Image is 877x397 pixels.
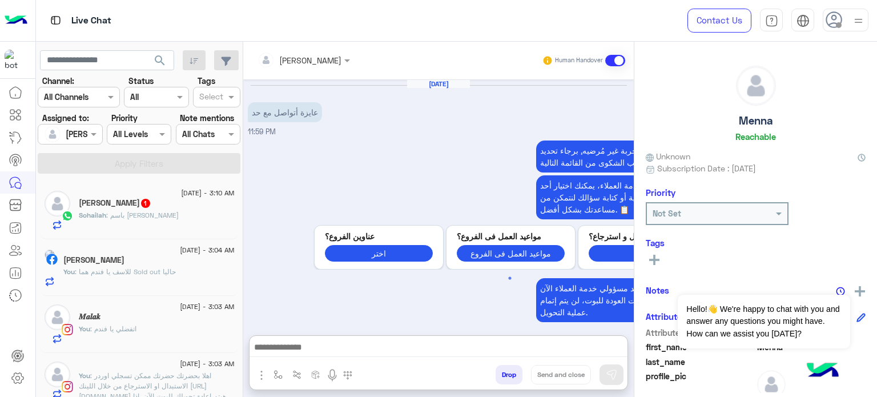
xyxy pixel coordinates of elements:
span: Subscription Date : [DATE] [657,162,756,174]
h6: Attributes [646,311,686,322]
label: Priority [111,112,138,124]
h5: 𝑴𝒂𝒍𝒂𝒌 [79,312,100,322]
h6: Tags [646,238,866,248]
h6: Notes [646,285,669,295]
p: 4/9/2025, 11:59 PM [536,175,707,219]
button: Apply Filters [38,153,240,174]
label: Tags [198,75,215,87]
label: Note mentions [180,112,234,124]
button: 1 of 1 [504,272,516,284]
h6: [DATE] [407,80,470,88]
img: profile [851,14,866,28]
small: Human Handover [555,56,603,65]
span: اتفضلي يا فندم [90,324,136,333]
span: 1 [141,199,150,208]
img: hulul-logo.png [803,351,843,391]
span: [DATE] - 3:03 AM [180,302,234,312]
span: first_name [646,341,755,353]
p: عناوين الفروع؟ [325,230,433,242]
span: profile_pic [646,370,755,396]
span: You [79,371,90,380]
p: 4/9/2025, 11:59 PM [248,102,322,122]
button: select flow [269,365,288,384]
img: 919860931428189 [5,50,25,70]
img: WhatsApp [62,210,73,222]
button: مواعيد العمل فى الفروع [457,245,565,262]
img: Instagram [62,381,73,392]
span: search [153,54,167,67]
span: باسم سهيله خالد [106,211,179,219]
p: 4/9/2025, 11:59 PM [536,141,707,173]
img: defaultAdmin.png [45,191,70,216]
img: tab [49,13,63,27]
img: Trigger scenario [292,370,301,379]
span: Sohailah [79,211,106,219]
label: Status [128,75,154,87]
label: Channel: [42,75,74,87]
p: Live Chat [71,13,111,29]
button: create order [307,365,325,384]
p: طريقة عمل استبدال و استرجاع؟ [589,230,697,242]
h5: Sohailah Ewida [79,198,151,208]
span: [DATE] - 3:03 AM [180,359,234,369]
a: tab [760,9,783,33]
label: Assigned to: [42,112,89,124]
h5: Jana Mohamed [63,255,124,265]
h5: Menna [739,114,773,127]
img: Instagram [62,324,73,335]
img: tab [796,14,810,27]
img: make a call [343,371,352,380]
span: للاسف يا فندم هما Sold out حاليا [75,267,176,276]
p: مواعيد العمل فى الفروع؟ [457,230,565,242]
span: 11:59 PM [248,127,276,136]
span: You [63,267,75,276]
p: 4/9/2025, 11:59 PM [536,278,707,322]
img: defaultAdmin.png [45,126,61,142]
h6: Priority [646,187,675,198]
h6: Reachable [735,131,776,142]
img: Facebook [46,254,58,265]
img: add [855,286,865,296]
button: search [146,50,174,75]
span: Hello!👋 We're happy to chat with you and answer any questions you might have. How can we assist y... [678,295,850,348]
img: send message [606,369,617,380]
span: [DATE] - 3:10 AM [181,188,234,198]
button: Trigger scenario [288,365,307,384]
img: defaultAdmin.png [45,304,70,330]
img: picture [45,250,55,260]
span: Unknown [646,150,690,162]
img: defaultAdmin.png [737,66,775,105]
img: send voice note [325,368,339,382]
span: You [79,324,90,333]
span: last_name [646,356,755,368]
img: create order [311,370,320,379]
img: Logo [5,9,27,33]
img: defaultAdmin.png [45,362,70,387]
a: Contact Us [687,9,751,33]
button: Send and close [531,365,591,384]
div: Select [198,90,223,105]
span: Attribute Name [646,327,755,339]
img: select flow [273,370,283,379]
img: tab [765,14,778,27]
button: Drop [496,365,522,384]
span: [DATE] - 3:04 AM [180,245,234,255]
img: send attachment [255,368,268,382]
button: اختر [325,245,433,262]
button: اختر [589,245,697,262]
